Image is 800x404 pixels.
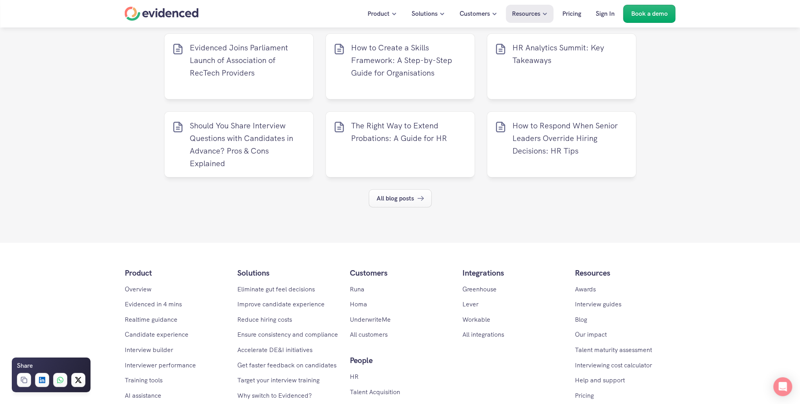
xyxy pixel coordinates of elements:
[575,267,676,279] p: Resources
[575,376,625,384] a: Help and support
[237,300,325,308] a: Improve candidate experience
[237,376,320,384] a: Target your interview training
[575,391,594,400] a: Pricing
[350,372,358,381] a: HR
[190,119,306,170] p: Should You Share Interview Questions with Candidates in Advance? Pros & Cons Explained
[462,285,497,293] a: Greenhouse
[377,193,414,204] p: All blog posts
[351,119,467,145] p: The Right Way to Extend Probations: A Guide for HR
[487,33,636,100] a: HR Analytics Summit: Key Takeaways
[556,5,587,23] a: Pricing
[125,361,196,369] a: Interviewer performance
[631,9,668,19] p: Book a demo
[350,354,451,367] p: People
[17,361,33,371] h6: Share
[368,9,390,19] p: Product
[125,285,152,293] a: Overview
[351,41,467,79] p: How to Create a Skills Framework: A Step-by-Step Guide for Organisations
[325,111,475,178] a: The Right Way to Extend Probations: A Guide for HR
[237,285,315,293] a: Eliminate gut feel decisions
[623,5,676,23] a: Book a demo
[350,330,388,339] a: All customers
[237,346,312,354] a: Accelerate DE&I initiatives
[512,119,628,157] p: How to Respond When Senior Leaders Override Hiring Decisions: HR Tips
[125,267,225,279] p: Product
[575,300,621,308] a: Interview guides
[462,300,479,308] a: Lever
[237,315,292,324] a: Reduce hiring costs
[562,9,581,19] p: Pricing
[350,315,391,324] a: UnderwriteMe
[487,111,636,178] a: How to Respond When Senior Leaders Override Hiring Decisions: HR Tips
[590,5,621,23] a: Sign In
[350,267,451,279] h5: Customers
[125,391,161,400] a: AI assistance
[575,315,587,324] a: Blog
[460,9,490,19] p: Customers
[125,315,177,324] a: Realtime guidance
[462,315,490,324] a: Workable
[237,330,338,339] a: Ensure consistency and compliance
[575,361,652,369] a: Interviewing cost calculator
[350,285,364,293] a: Runa
[237,361,336,369] a: Get faster feedback on candidates
[325,33,475,100] a: How to Create a Skills Framework: A Step-by-Step Guide for Organisations
[596,9,615,19] p: Sign In
[512,41,628,67] p: HR Analytics Summit: Key Takeaways
[462,267,563,279] p: Integrations
[237,267,338,279] p: Solutions
[125,376,163,384] a: Training tools
[350,300,367,308] a: Homa
[164,111,314,178] a: Should You Share Interview Questions with Candidates in Advance? Pros & Cons Explained
[125,7,199,21] a: Home
[412,9,438,19] p: Solutions
[125,300,182,308] a: Evidenced in 4 mins
[190,41,306,79] p: Evidenced Joins Parliament Launch of Association of RecTech Providers
[350,388,400,396] a: Talent Acquisition
[369,189,432,208] a: All blog posts
[462,330,504,339] a: All integrations
[575,346,652,354] a: Talent maturity assessment
[575,330,607,339] a: Our impact
[773,377,792,396] div: Open Intercom Messenger
[575,285,596,293] a: Awards
[164,33,314,100] a: Evidenced Joins Parliament Launch of Association of RecTech Providers
[125,346,173,354] a: Interview builder
[237,391,312,400] a: Why switch to Evidenced?
[512,9,540,19] p: Resources
[125,330,188,339] a: Candidate experience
